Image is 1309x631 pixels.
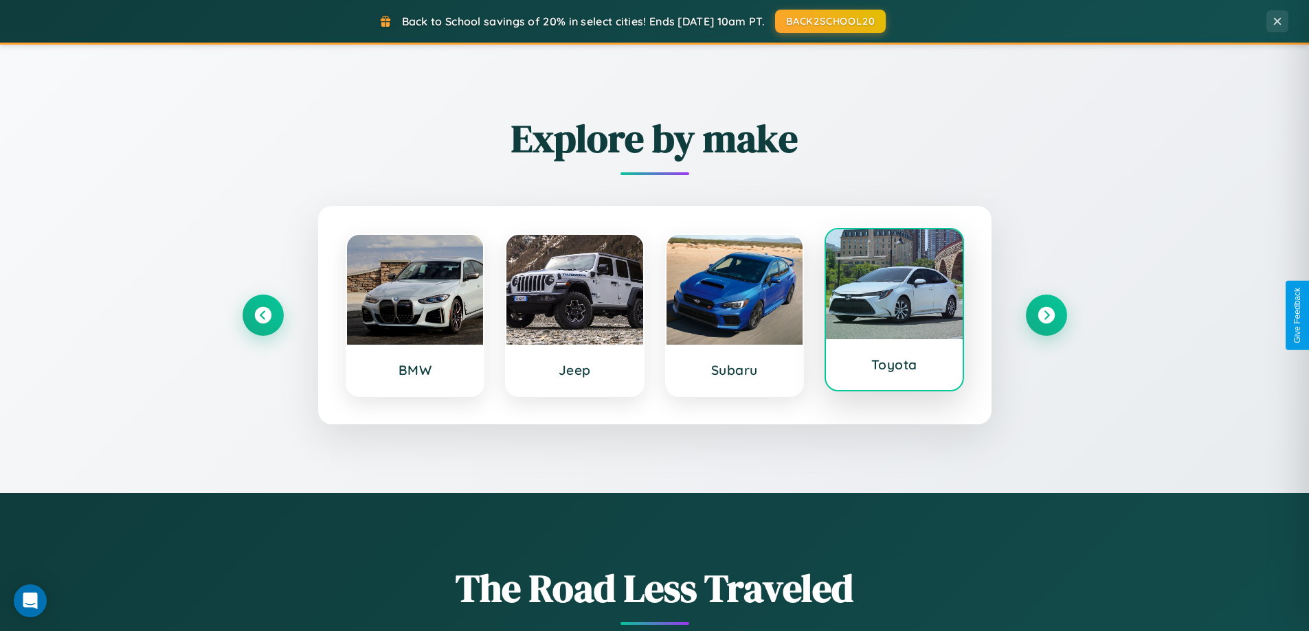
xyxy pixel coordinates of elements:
h3: Toyota [840,356,949,373]
h2: Explore by make [243,112,1067,165]
div: Open Intercom Messenger [14,584,47,617]
h3: Subaru [680,362,790,378]
button: BACK2SCHOOL20 [775,10,886,33]
h3: Jeep [520,362,629,378]
h3: BMW [361,362,470,378]
span: Back to School savings of 20% in select cities! Ends [DATE] 10am PT. [402,14,765,28]
h1: The Road Less Traveled [243,562,1067,615]
div: Give Feedback [1293,288,1302,343]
